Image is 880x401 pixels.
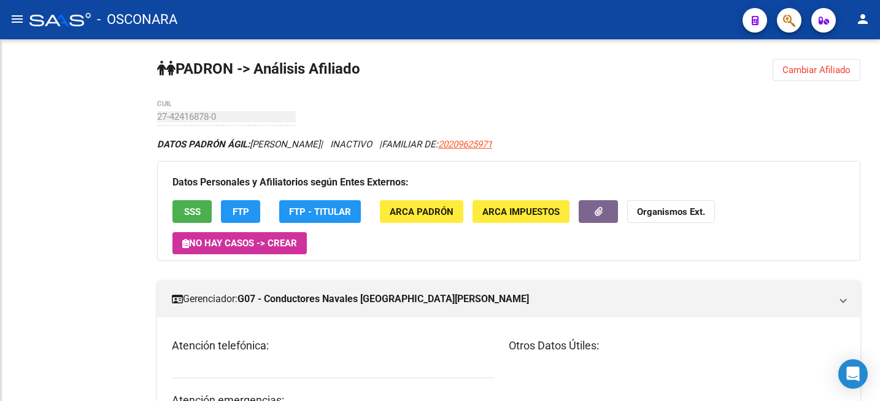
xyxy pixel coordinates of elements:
[172,174,845,191] h3: Datos Personales y Afiliatorios según Entes Externos:
[473,200,569,223] button: ARCA Impuestos
[184,206,201,217] span: SSS
[237,292,529,306] strong: G07 - Conductores Navales [GEOGRAPHIC_DATA][PERSON_NAME]
[637,206,705,217] strong: Organismos Ext.
[380,200,463,223] button: ARCA Padrón
[509,337,846,354] h3: Otros Datos Útiles:
[157,139,250,150] strong: DATOS PADRÓN ÁGIL:
[390,206,454,217] span: ARCA Padrón
[157,139,492,150] i: | INACTIVO |
[855,12,870,26] mat-icon: person
[773,59,860,81] button: Cambiar Afiliado
[438,139,492,150] span: 20209625971
[157,60,360,77] strong: PADRON -> Análisis Afiliado
[157,139,320,150] span: [PERSON_NAME]
[279,200,361,223] button: FTP - Titular
[172,232,307,254] button: No hay casos -> Crear
[182,238,297,249] span: No hay casos -> Crear
[782,64,851,76] span: Cambiar Afiliado
[233,206,249,217] span: FTP
[838,359,868,389] div: Open Intercom Messenger
[172,292,831,306] mat-panel-title: Gerenciador:
[482,206,560,217] span: ARCA Impuestos
[157,281,860,317] mat-expansion-panel-header: Gerenciador:G07 - Conductores Navales [GEOGRAPHIC_DATA][PERSON_NAME]
[627,200,715,223] button: Organismos Ext.
[289,206,351,217] span: FTP - Titular
[221,200,260,223] button: FTP
[172,337,494,354] h3: Atención telefónica:
[172,200,212,223] button: SSS
[10,12,25,26] mat-icon: menu
[382,139,492,150] span: FAMILIAR DE:
[97,6,177,33] span: - OSCONARA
